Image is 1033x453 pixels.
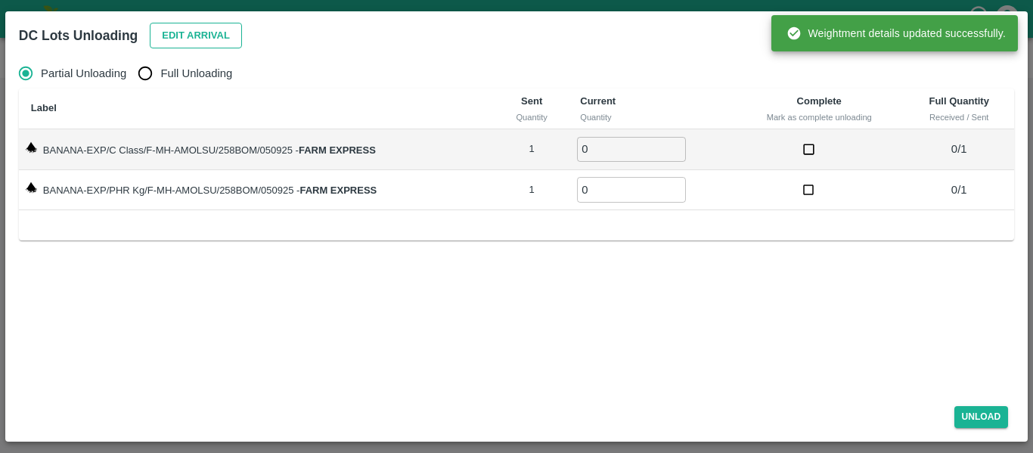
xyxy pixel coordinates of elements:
input: 0 [577,177,686,202]
span: Full Unloading [160,65,232,82]
b: Complete [797,95,842,107]
button: Unload [954,406,1009,428]
input: 0 [577,137,686,162]
strong: FARM EXPRESS [299,185,377,196]
p: 0 / 1 [910,141,1008,157]
div: Mark as complete unloading [746,110,892,124]
p: 0 / 1 [910,182,1008,198]
div: Quantity [507,110,556,124]
div: Received / Sent [916,110,1002,124]
td: BANANA-EXP/PHR Kg/F-MH-AMOLSU/258BOM/050925 - [19,170,495,211]
b: Current [580,95,616,107]
button: Edit Arrival [150,23,242,49]
img: weight [25,182,37,194]
img: weight [25,141,37,154]
span: Partial Unloading [41,65,126,82]
td: BANANA-EXP/C Class/F-MH-AMOLSU/258BOM/050925 - [19,129,495,170]
b: Sent [521,95,542,107]
b: Label [31,102,57,113]
td: 1 [495,129,568,170]
b: DC Lots Unloading [19,28,138,43]
div: Weightment details updated successfully. [786,20,1006,47]
b: Full Quantity [929,95,988,107]
td: 1 [495,170,568,211]
div: Quantity [580,110,722,124]
strong: FARM EXPRESS [299,144,376,156]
